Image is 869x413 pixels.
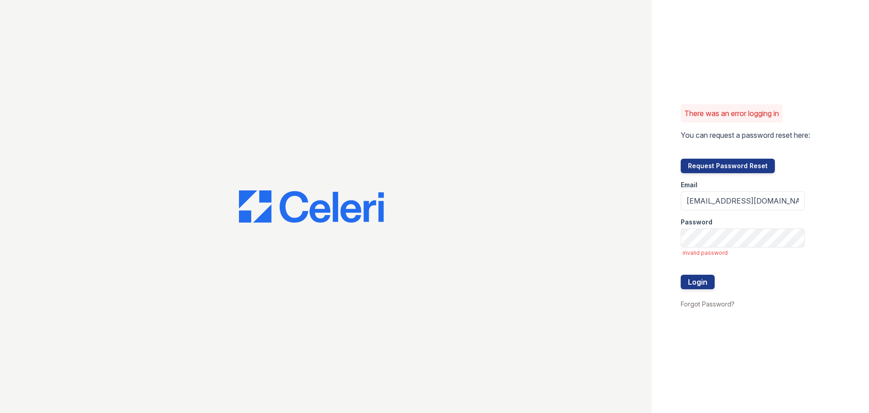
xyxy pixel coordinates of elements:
[681,218,712,227] label: Password
[681,300,735,308] a: Forgot Password?
[239,190,384,223] img: CE_Logo_Blue-a8612792a0a2168367f1c8372b55b34899dd931a85d93a1a3d3e32e68fde9ad4.png
[681,159,775,173] button: Request Password Reset
[681,275,715,289] button: Login
[684,108,779,119] p: There was an error logging in
[683,249,805,257] span: invalid password
[681,130,810,141] p: You can request a password reset here:
[681,180,697,189] label: Email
